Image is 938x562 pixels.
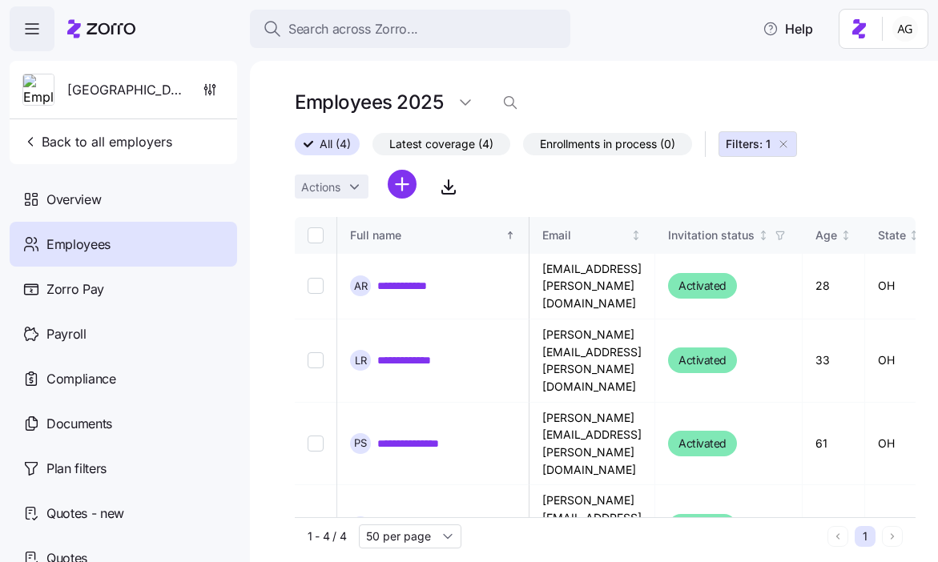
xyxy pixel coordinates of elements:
td: [EMAIL_ADDRESS][PERSON_NAME][DOMAIN_NAME] [529,254,655,319]
svg: add icon [388,170,417,199]
button: Actions [295,175,368,199]
img: 5fc55c57e0610270ad857448bea2f2d5 [892,16,918,42]
a: Plan filters [10,446,237,491]
span: Zorro Pay [46,279,104,299]
a: Zorro Pay [10,267,237,311]
div: Age [815,227,837,244]
span: Filters: 1 [726,136,771,152]
span: Actions [301,182,340,193]
div: Not sorted [630,230,642,241]
th: Invitation statusNot sorted [655,217,803,254]
a: Employees [10,222,237,267]
td: 33 [803,319,865,403]
span: Help [763,19,813,38]
button: Back to all employers [16,126,179,158]
th: Full nameSorted ascending [337,217,529,254]
input: Select record 1 [308,278,324,294]
span: All (4) [320,134,351,155]
div: Not sorted [908,230,920,241]
button: Previous page [827,526,848,547]
input: Select record 2 [308,352,324,368]
td: 28 [803,254,865,319]
div: State [878,227,906,244]
span: Plan filters [46,459,107,479]
button: Filters: 1 [719,131,797,157]
h1: Employees 2025 [295,90,443,114]
span: Search across Zorro... [288,19,418,39]
button: Help [750,13,826,45]
span: Documents [46,414,112,434]
div: Email [542,227,628,244]
a: Quotes - new [10,491,237,536]
input: Select record 3 [308,436,324,452]
span: Activated [678,517,727,536]
a: Overview [10,177,237,222]
button: Search across Zorro... [250,10,570,48]
span: Back to all employers [22,132,172,151]
button: Next page [882,526,903,547]
div: Invitation status [668,227,755,244]
th: EmailNot sorted [529,217,655,254]
div: Full name [350,227,502,244]
span: Activated [678,276,727,295]
span: Activated [678,351,727,370]
div: Not sorted [758,230,769,241]
span: Enrollments in process (0) [540,134,675,155]
a: Payroll [10,311,237,356]
a: Compliance [10,356,237,401]
button: 1 [855,526,876,547]
td: [PERSON_NAME][EMAIL_ADDRESS][PERSON_NAME][DOMAIN_NAME] [529,403,655,486]
span: Employees [46,235,111,255]
span: Activated [678,434,727,453]
span: A R [354,281,368,291]
span: [GEOGRAPHIC_DATA] [67,80,183,100]
div: Sorted ascending [505,230,516,241]
span: 1 - 4 / 4 [308,528,346,544]
td: [PERSON_NAME][EMAIL_ADDRESS][PERSON_NAME][DOMAIN_NAME] [529,319,655,403]
span: P S [354,438,367,448]
th: AgeNot sorted [803,217,865,254]
input: Select all records [308,227,324,243]
span: Latest coverage (4) [389,134,493,155]
td: 61 [803,403,865,486]
div: Not sorted [840,230,851,241]
span: L R [355,355,367,366]
span: Quotes - new [46,504,124,524]
span: Payroll [46,324,87,344]
img: Employer logo [23,74,54,106]
a: Documents [10,401,237,446]
span: Overview [46,190,101,210]
span: Compliance [46,369,116,389]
